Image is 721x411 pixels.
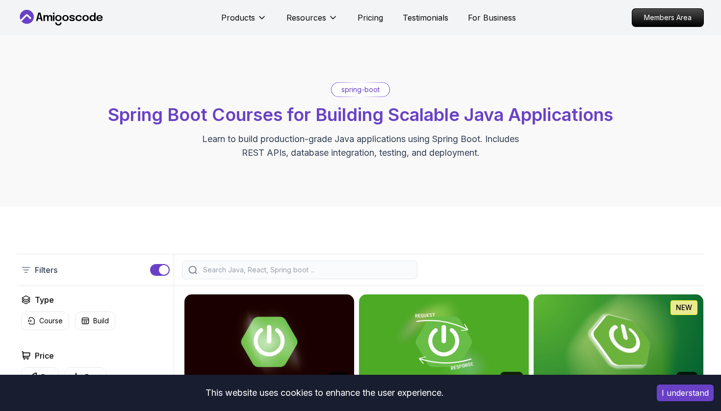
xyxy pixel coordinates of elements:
p: NEW [676,303,692,313]
button: Accept cookies [657,385,714,401]
p: Course [39,316,63,326]
img: Building APIs with Spring Boot card [359,294,529,389]
a: Testimonials [403,12,448,24]
h2: Price [35,350,54,362]
p: spring-boot [341,85,380,95]
a: For Business [468,12,516,24]
div: This website uses cookies to enhance the user experience. [7,382,642,404]
input: Search Java, React, Spring boot ... [201,265,411,275]
button: Free [65,367,106,387]
img: Advanced Spring Boot card [184,294,354,389]
button: Products [221,12,267,31]
p: 3.30h [503,374,520,382]
p: 1.67h [679,374,695,382]
a: Pricing [358,12,383,24]
h2: Type [35,294,54,306]
a: Members Area [632,8,704,27]
p: Filters [35,264,57,276]
p: Products [221,12,255,24]
span: Spring Boot Courses for Building Scalable Java Applications [108,104,613,125]
p: Free [85,372,100,382]
p: Learn to build production-grade Java applications using Spring Boot. Includes REST APIs, database... [196,132,525,160]
button: Pro [21,367,59,387]
img: Spring Boot for Beginners card [534,294,703,389]
p: Resources [286,12,326,24]
p: Pro [41,372,52,382]
p: 5.18h [331,374,345,382]
button: Resources [286,12,338,31]
button: Build [75,312,115,330]
p: Build [93,316,109,326]
p: Members Area [632,9,703,26]
button: Course [21,312,69,330]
